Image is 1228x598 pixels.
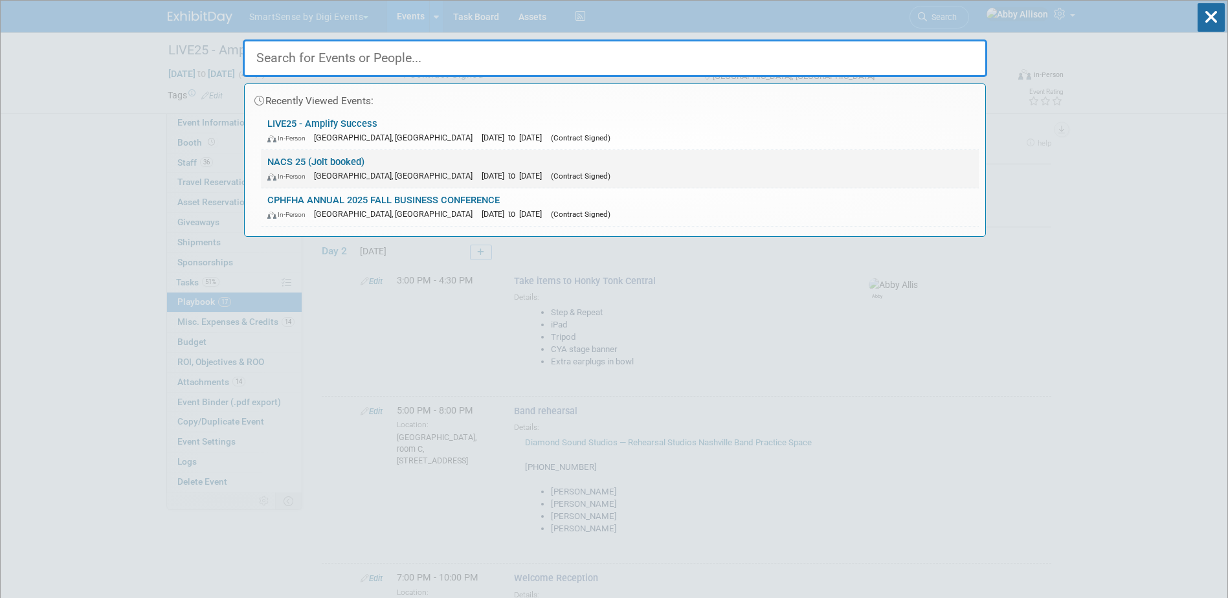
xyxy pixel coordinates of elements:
span: [DATE] to [DATE] [482,209,548,219]
span: [GEOGRAPHIC_DATA], [GEOGRAPHIC_DATA] [314,209,479,219]
span: (Contract Signed) [551,210,610,219]
span: [GEOGRAPHIC_DATA], [GEOGRAPHIC_DATA] [314,133,479,142]
a: LIVE25 - Amplify Success In-Person [GEOGRAPHIC_DATA], [GEOGRAPHIC_DATA] [DATE] to [DATE] (Contrac... [261,112,979,149]
span: [DATE] to [DATE] [482,171,548,181]
a: NACS 25 (Jolt booked) In-Person [GEOGRAPHIC_DATA], [GEOGRAPHIC_DATA] [DATE] to [DATE] (Contract S... [261,150,979,188]
span: In-Person [267,172,311,181]
span: [GEOGRAPHIC_DATA], [GEOGRAPHIC_DATA] [314,171,479,181]
input: Search for Events or People... [243,39,987,77]
span: (Contract Signed) [551,133,610,142]
span: In-Person [267,210,311,219]
span: In-Person [267,134,311,142]
span: [DATE] to [DATE] [482,133,548,142]
div: Recently Viewed Events: [251,84,979,112]
span: (Contract Signed) [551,172,610,181]
a: CPHFHA ANNUAL 2025 FALL BUSINESS CONFERENCE In-Person [GEOGRAPHIC_DATA], [GEOGRAPHIC_DATA] [DATE]... [261,188,979,226]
